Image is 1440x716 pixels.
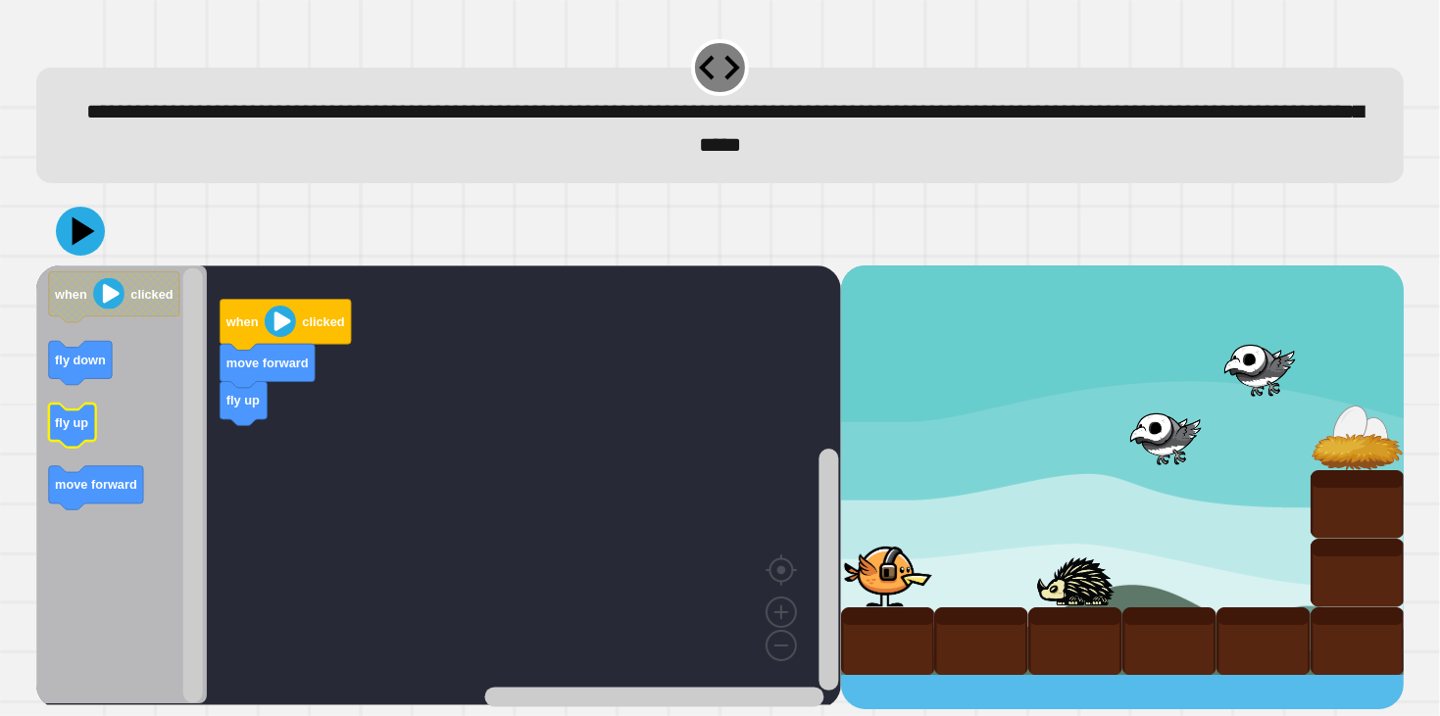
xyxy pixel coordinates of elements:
[55,354,106,368] text: fly down
[130,287,173,302] text: clicked
[302,314,344,329] text: clicked
[55,479,137,494] text: move forward
[54,287,87,302] text: when
[36,265,841,708] div: Blockly Workspace
[225,314,259,329] text: when
[226,356,309,370] text: move forward
[226,394,260,408] text: fly up
[55,416,88,431] text: fly up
